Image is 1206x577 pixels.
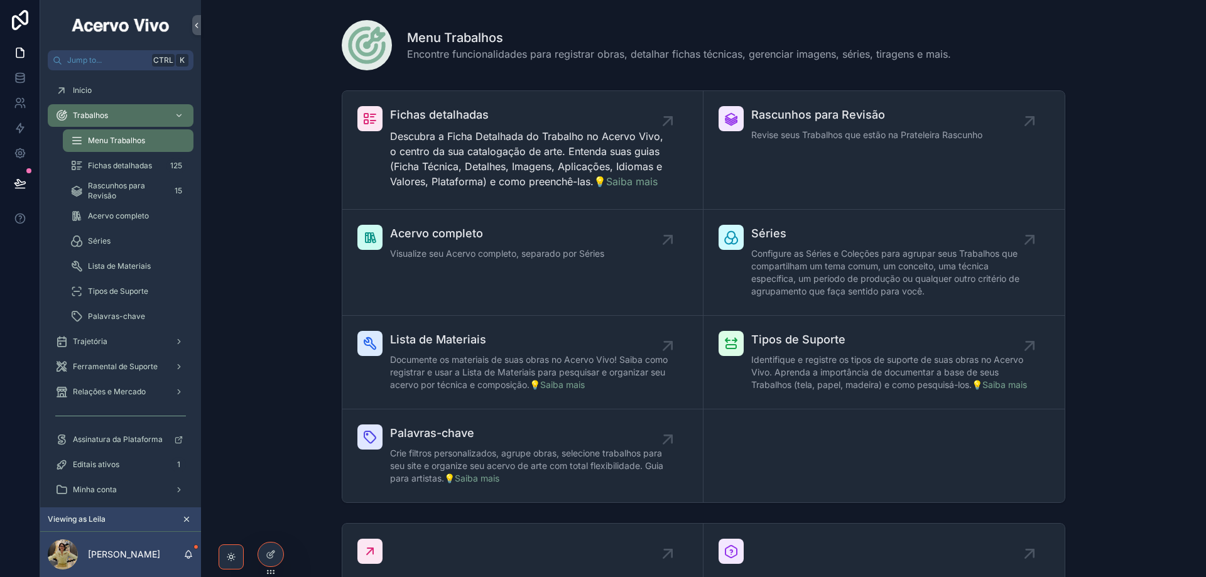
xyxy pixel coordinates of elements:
[48,380,193,403] a: Relações e Mercado
[73,85,92,95] span: Início
[390,247,604,260] span: Visualize seu Acervo completo, separado por Séries
[73,111,108,121] span: Trabalhos
[63,280,193,303] a: Tipos de Suporte
[972,379,1027,390] a: 💡Saiba mais
[390,424,668,442] span: Palavras-chave
[751,331,1029,348] span: Tipos de Suporte
[390,129,668,189] p: Descubra a Ficha Detalhada do Trabalho no Acervo Vivo, o centro da sua catalogação de arte. Enten...
[73,387,146,397] span: Relações e Mercado
[88,548,160,561] p: [PERSON_NAME]
[73,460,119,470] span: Editais ativos
[751,247,1029,298] span: Configure as Séries e Coleções para agrupar seus Trabalhos que compartilham um tema comum, um con...
[73,434,163,445] span: Assinatura da Plataforma
[63,230,193,252] a: Séries
[88,211,149,221] span: Acervo completo
[166,158,186,173] div: 125
[48,514,106,524] span: Viewing as Leila
[594,175,658,188] a: 💡Saiba mais
[88,286,148,296] span: Tipos de Suporte
[88,136,145,146] span: Menu Trabalhos
[390,353,668,391] span: Documente os materiais de suas obras no Acervo Vivo! Saiba como registrar e usar a Lista de Mater...
[751,353,1029,391] span: Identifique e registre os tipos de suporte de suas obras no Acervo Vivo. Aprenda a importância de...
[751,225,1029,242] span: Séries
[63,305,193,328] a: Palavras-chave
[63,255,193,278] a: Lista de Materiais
[73,362,158,372] span: Ferramental de Suporte
[48,104,193,127] a: Trabalhos
[444,473,499,483] a: 💡Saiba mais
[407,46,951,62] span: Encontre funcionalidades para registrar obras, detalhar fichas técnicas, gerenciar imagens, série...
[177,55,187,65] span: K
[342,210,703,316] a: Acervo completoVisualize seu Acervo completo, separado por Séries
[88,161,152,171] span: Fichas detalhadas
[67,55,147,65] span: Jump to...
[48,428,193,451] a: Assinatura da Plataforma
[407,29,951,46] h1: Menu Trabalhos
[48,79,193,102] a: Início
[88,181,166,201] span: Rascunhos para Revisão
[390,447,668,485] span: Crie filtros personalizados, agrupe obras, selecione trabalhos para seu site e organize seu acerv...
[342,91,703,210] a: Fichas detalhadasDescubra a Ficha Detalhada do Trabalho no Acervo Vivo, o centro da sua catalogaç...
[73,337,107,347] span: Trajetória
[48,355,193,378] a: Ferramental de Suporte
[73,485,117,495] span: Minha conta
[342,409,703,502] a: Palavras-chaveCrie filtros personalizados, agrupe obras, selecione trabalhos para seu site e orga...
[751,106,982,124] span: Rascunhos para Revisão
[63,180,193,202] a: Rascunhos para Revisão15
[390,331,668,348] span: Lista de Materiais
[171,183,186,198] div: 15
[390,106,668,124] span: Fichas detalhadas
[171,457,186,472] div: 1
[88,311,145,321] span: Palavras-chave
[48,478,193,501] a: Minha conta
[751,129,982,141] span: Revise seus Trabalhos que estão na Prateleira Rascunho
[703,91,1065,210] a: Rascunhos para RevisãoRevise seus Trabalhos que estão na Prateleira Rascunho
[70,15,171,35] img: App logo
[530,379,585,390] a: 💡Saiba mais
[48,453,193,476] a: Editais ativos1
[390,225,604,242] span: Acervo completo
[48,50,193,70] button: Jump to...CtrlK
[63,205,193,227] a: Acervo completo
[40,70,201,507] div: scrollable content
[88,261,151,271] span: Lista de Materiais
[703,210,1065,316] a: SériesConfigure as Séries e Coleções para agrupar seus Trabalhos que compartilham um tema comum, ...
[63,129,193,152] a: Menu Trabalhos
[88,236,111,246] span: Séries
[342,316,703,409] a: Lista de MateriaisDocumente os materiais de suas obras no Acervo Vivo! Saiba como registrar e usa...
[703,316,1065,409] a: Tipos de SuporteIdentifique e registre os tipos de suporte de suas obras no Acervo Vivo. Aprenda ...
[63,154,193,177] a: Fichas detalhadas125
[152,54,175,67] span: Ctrl
[48,330,193,353] a: Trajetória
